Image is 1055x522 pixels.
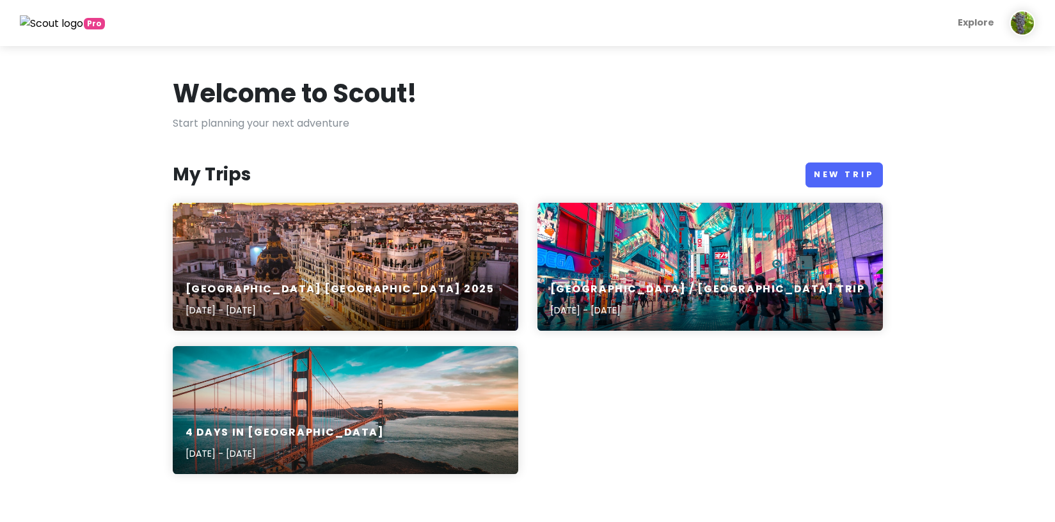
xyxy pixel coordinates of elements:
p: [DATE] - [DATE] [186,447,385,461]
h3: My Trips [173,163,251,186]
a: New Trip [805,162,883,187]
h6: [GEOGRAPHIC_DATA] [GEOGRAPHIC_DATA] 2025 [186,283,495,296]
h6: [GEOGRAPHIC_DATA] / [GEOGRAPHIC_DATA] Trip [550,283,865,296]
p: Start planning your next adventure [173,115,883,132]
img: User profile [1010,10,1035,36]
h1: Welcome to Scout! [173,77,417,110]
a: aerial photography of vehicles passing between high rise buildings[GEOGRAPHIC_DATA] [GEOGRAPHIC_D... [173,203,518,331]
h6: 4 Days in [GEOGRAPHIC_DATA] [186,426,385,439]
a: Explore [953,10,999,35]
a: people walking on road near well-lit buildings[GEOGRAPHIC_DATA] / [GEOGRAPHIC_DATA] Trip[DATE] - ... [537,203,883,331]
img: Scout logo [20,15,84,32]
a: 4 Days in [GEOGRAPHIC_DATA][DATE] - [DATE] [173,346,518,474]
span: greetings, globetrotter [84,18,105,29]
p: [DATE] - [DATE] [186,303,495,317]
p: [DATE] - [DATE] [550,303,865,317]
a: Pro [20,15,105,31]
